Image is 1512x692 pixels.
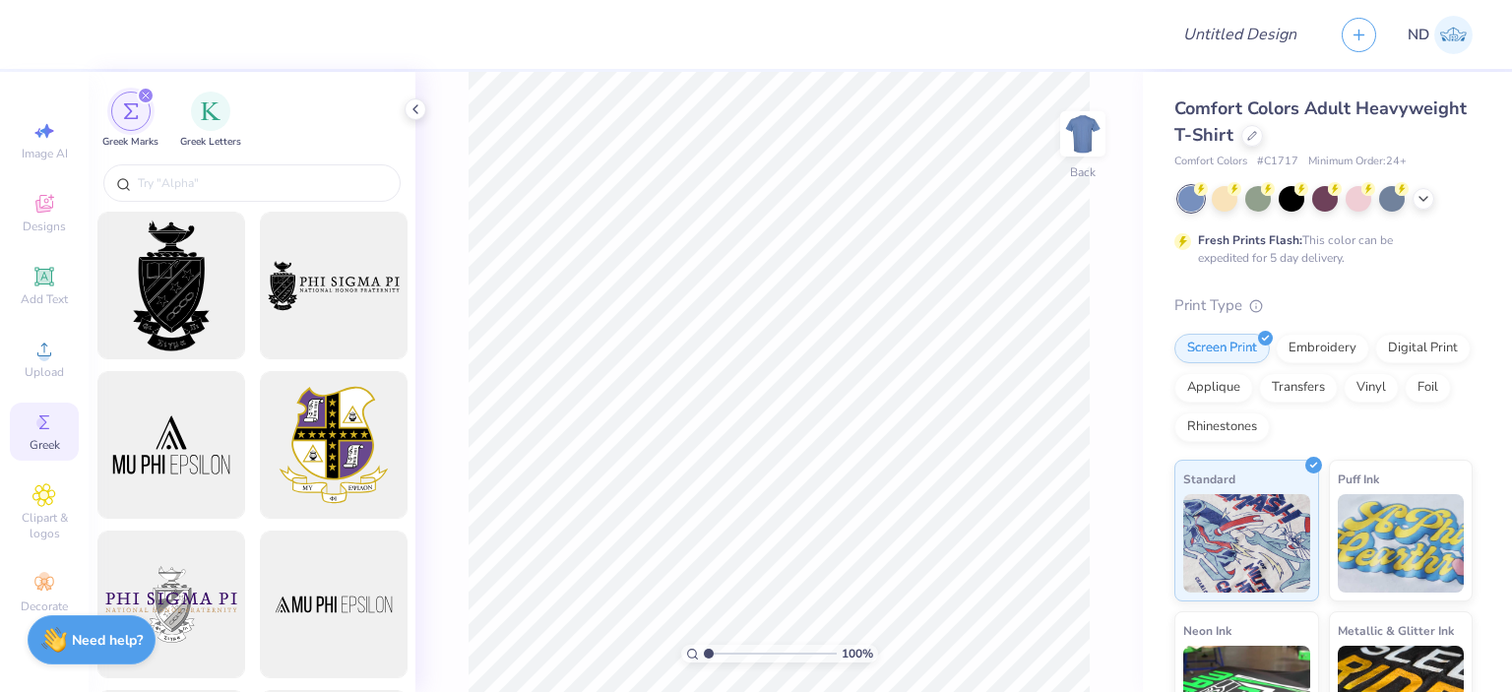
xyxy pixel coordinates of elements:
span: Greek Marks [102,135,158,150]
span: ND [1408,24,1429,46]
img: Back [1063,114,1102,154]
div: Applique [1174,373,1253,403]
input: Untitled Design [1167,15,1312,54]
button: filter button [102,92,158,150]
div: Vinyl [1344,373,1399,403]
div: Embroidery [1276,334,1369,363]
span: Comfort Colors Adult Heavyweight T-Shirt [1174,96,1467,147]
input: Try "Alpha" [136,173,388,193]
img: Greek Marks Image [123,103,139,119]
span: # C1717 [1257,154,1298,170]
strong: Fresh Prints Flash: [1198,232,1302,248]
span: Image AI [22,146,68,161]
div: Digital Print [1375,334,1471,363]
span: Clipart & logos [10,510,79,541]
span: Decorate [21,598,68,614]
span: Minimum Order: 24 + [1308,154,1407,170]
div: filter for Greek Marks [102,92,158,150]
img: Nikita Dekate [1434,16,1473,54]
div: Screen Print [1174,334,1270,363]
img: Standard [1183,494,1310,593]
span: 100 % [842,645,873,662]
div: This color can be expedited for 5 day delivery. [1198,231,1440,267]
div: Foil [1405,373,1451,403]
span: Designs [23,219,66,234]
img: Puff Ink [1338,494,1465,593]
span: Standard [1183,469,1235,489]
strong: Need help? [72,631,143,650]
span: Upload [25,364,64,380]
span: Comfort Colors [1174,154,1247,170]
button: filter button [180,92,241,150]
div: Back [1070,163,1096,181]
span: Greek Letters [180,135,241,150]
span: Puff Ink [1338,469,1379,489]
div: Rhinestones [1174,412,1270,442]
a: ND [1408,16,1473,54]
div: filter for Greek Letters [180,92,241,150]
div: Print Type [1174,294,1473,317]
span: Metallic & Glitter Ink [1338,620,1454,641]
span: Add Text [21,291,68,307]
div: Transfers [1259,373,1338,403]
span: Greek [30,437,60,453]
span: Neon Ink [1183,620,1231,641]
img: Greek Letters Image [201,101,220,121]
